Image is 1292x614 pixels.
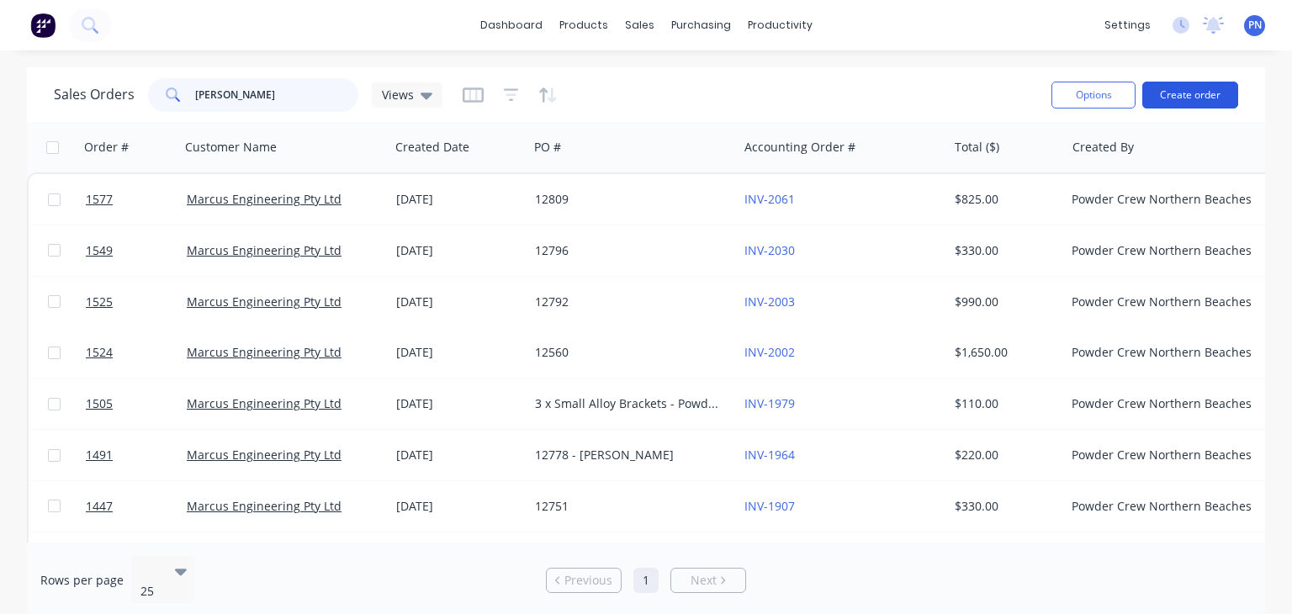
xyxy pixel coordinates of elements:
div: 12560 [535,344,722,361]
a: dashboard [472,13,551,38]
div: [DATE] [396,344,522,361]
div: $825.00 [955,191,1053,208]
div: Created By [1072,139,1134,156]
a: 1505 [86,378,187,429]
span: 1505 [86,395,113,412]
a: Marcus Engineering Pty Ltd [187,294,342,310]
span: Rows per page [40,572,124,589]
div: [DATE] [396,294,522,310]
a: Marcus Engineering Pty Ltd [187,191,342,207]
a: Previous page [547,572,621,589]
span: 1491 [86,447,113,463]
img: Factory [30,13,56,38]
div: 12778 - [PERSON_NAME] [535,447,722,463]
a: Marcus Engineering Pty Ltd [187,242,342,258]
div: [DATE] [396,395,522,412]
div: [DATE] [396,447,522,463]
a: Page 1 is your current page [633,568,659,593]
a: Marcus Engineering Pty Ltd [187,395,342,411]
span: Previous [564,572,612,589]
div: [DATE] [396,191,522,208]
div: Order # [84,139,129,156]
div: Powder Crew Northern Beaches [1072,344,1258,361]
div: sales [617,13,663,38]
a: 1422 [86,532,187,583]
div: 12792 [535,294,722,310]
input: Search... [195,78,359,112]
div: 12751 [535,498,722,515]
div: Powder Crew Northern Beaches [1072,242,1258,259]
a: INV-2030 [744,242,795,258]
a: 1524 [86,327,187,378]
div: $220.00 [955,447,1053,463]
div: purchasing [663,13,739,38]
div: 3 x Small Alloy Brackets - Powder Coat - SATIN WHITE [535,395,722,412]
a: INV-2061 [744,191,795,207]
span: 1549 [86,242,113,259]
div: 25 [140,583,161,600]
div: Powder Crew Northern Beaches [1072,498,1258,515]
span: 1524 [86,344,113,361]
div: Created Date [395,139,469,156]
div: 12809 [535,191,722,208]
a: 1525 [86,277,187,327]
div: Powder Crew Northern Beaches [1072,447,1258,463]
a: Next page [671,572,745,589]
a: Marcus Engineering Pty Ltd [187,498,342,514]
span: 1525 [86,294,113,310]
ul: Pagination [539,568,753,593]
a: INV-1979 [744,395,795,411]
a: 1549 [86,225,187,276]
div: Powder Crew Northern Beaches [1072,191,1258,208]
span: PN [1248,18,1262,33]
div: [DATE] [396,242,522,259]
a: 1447 [86,481,187,532]
div: Powder Crew Northern Beaches [1072,395,1258,412]
div: PO # [534,139,561,156]
div: productivity [739,13,821,38]
div: $330.00 [955,242,1053,259]
div: Powder Crew Northern Beaches [1072,294,1258,310]
div: [DATE] [396,498,522,515]
a: INV-1964 [744,447,795,463]
div: Accounting Order # [744,139,855,156]
div: Total ($) [955,139,999,156]
div: 12796 [535,242,722,259]
div: products [551,13,617,38]
a: INV-2002 [744,344,795,360]
span: Views [382,86,414,103]
span: 1577 [86,191,113,208]
a: 1491 [86,430,187,480]
div: settings [1096,13,1159,38]
div: $330.00 [955,498,1053,515]
span: 1447 [86,498,113,515]
a: Marcus Engineering Pty Ltd [187,447,342,463]
div: $990.00 [955,294,1053,310]
button: Options [1051,82,1136,109]
div: $1,650.00 [955,344,1053,361]
div: Customer Name [185,139,277,156]
div: $110.00 [955,395,1053,412]
span: Next [691,572,717,589]
h1: Sales Orders [54,87,135,103]
a: Marcus Engineering Pty Ltd [187,344,342,360]
button: Create order [1142,82,1238,109]
a: INV-1907 [744,498,795,514]
a: INV-2003 [744,294,795,310]
a: 1577 [86,174,187,225]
